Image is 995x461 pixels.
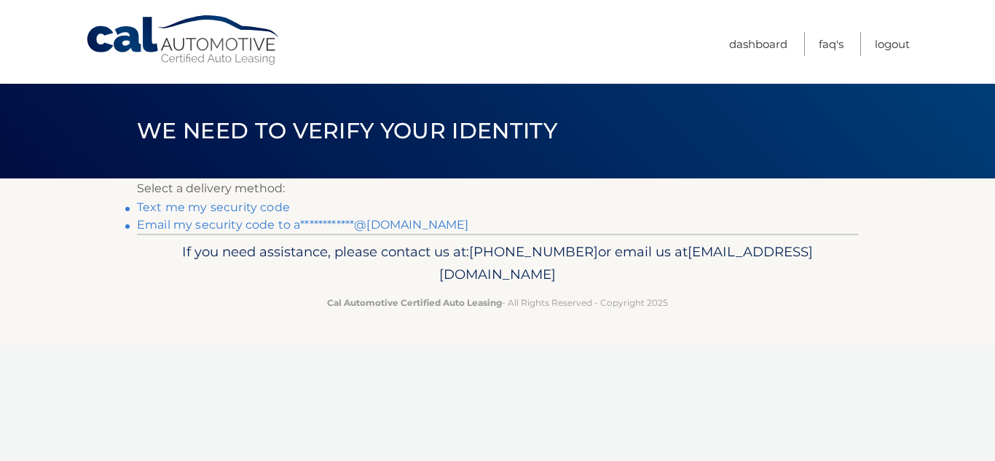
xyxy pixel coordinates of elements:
a: Text me my security code [137,200,290,214]
a: FAQ's [819,32,843,56]
a: Cal Automotive [85,15,282,66]
a: Logout [875,32,910,56]
span: [PHONE_NUMBER] [469,243,598,260]
span: We need to verify your identity [137,117,557,144]
a: Dashboard [729,32,787,56]
p: If you need assistance, please contact us at: or email us at [146,240,849,287]
strong: Cal Automotive Certified Auto Leasing [327,297,502,308]
p: Select a delivery method: [137,178,858,199]
p: - All Rights Reserved - Copyright 2025 [146,295,849,310]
